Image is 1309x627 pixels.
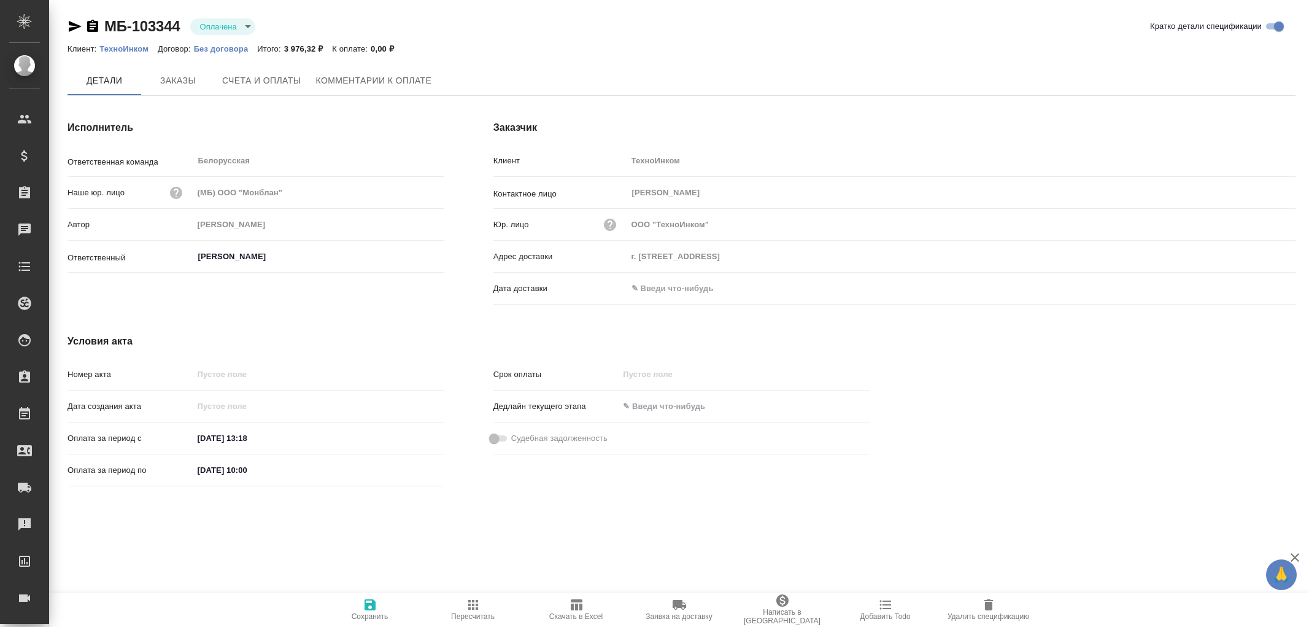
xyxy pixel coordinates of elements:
[68,464,193,477] p: Оплата за период по
[68,219,193,231] p: Автор
[104,18,180,34] a: МБ-103344
[75,73,134,88] span: Детали
[194,43,258,53] a: Без договора
[619,365,726,383] input: Пустое поле
[85,19,100,34] button: Скопировать ссылку
[149,73,207,88] span: Заказы
[193,461,301,479] input: ✎ Введи что-нибудь
[493,188,627,200] p: Контактное лицо
[1266,559,1297,590] button: 🙏
[68,400,193,413] p: Дата создания акта
[493,282,627,295] p: Дата доставки
[438,255,440,258] button: Open
[627,279,735,297] input: ✎ Введи что-нибудь
[196,21,241,32] button: Оплачена
[68,156,193,168] p: Ответственная команда
[493,120,1295,135] h4: Заказчик
[158,44,194,53] p: Договор:
[99,43,158,53] a: ТехноИнком
[316,73,432,88] span: Комментарии к оплате
[371,44,403,53] p: 0,00 ₽
[68,432,193,445] p: Оплата за период с
[190,18,255,35] div: Оплачена
[493,368,619,381] p: Срок оплаты
[68,187,125,199] p: Наше юр. лицо
[493,219,529,231] p: Юр. лицо
[193,429,301,447] input: ✎ Введи что-нибудь
[257,44,284,53] p: Итого:
[284,44,333,53] p: 3 976,32 ₽
[1271,562,1292,588] span: 🙏
[493,251,627,263] p: Адрес доставки
[1150,20,1262,33] span: Кратко детали спецификации
[193,397,301,415] input: Пустое поле
[193,216,444,233] input: Пустое поле
[68,334,870,349] h4: Условия акта
[193,365,444,383] input: Пустое поле
[627,152,1295,169] input: Пустое поле
[627,247,1295,265] input: Пустое поле
[194,44,258,53] p: Без договора
[68,19,82,34] button: Скопировать ссылку для ЯМессенджера
[493,400,619,413] p: Дедлайн текущего этапа
[68,252,193,264] p: Ответственный
[511,432,608,445] span: Судебная задолженность
[68,44,99,53] p: Клиент:
[193,184,444,201] input: Пустое поле
[68,368,193,381] p: Номер акта
[222,73,301,88] span: Счета и оплаты
[619,397,726,415] input: ✎ Введи что-нибудь
[68,120,444,135] h4: Исполнитель
[99,44,158,53] p: ТехноИнком
[627,216,1295,233] input: Пустое поле
[332,44,371,53] p: К оплате:
[493,155,627,167] p: Клиент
